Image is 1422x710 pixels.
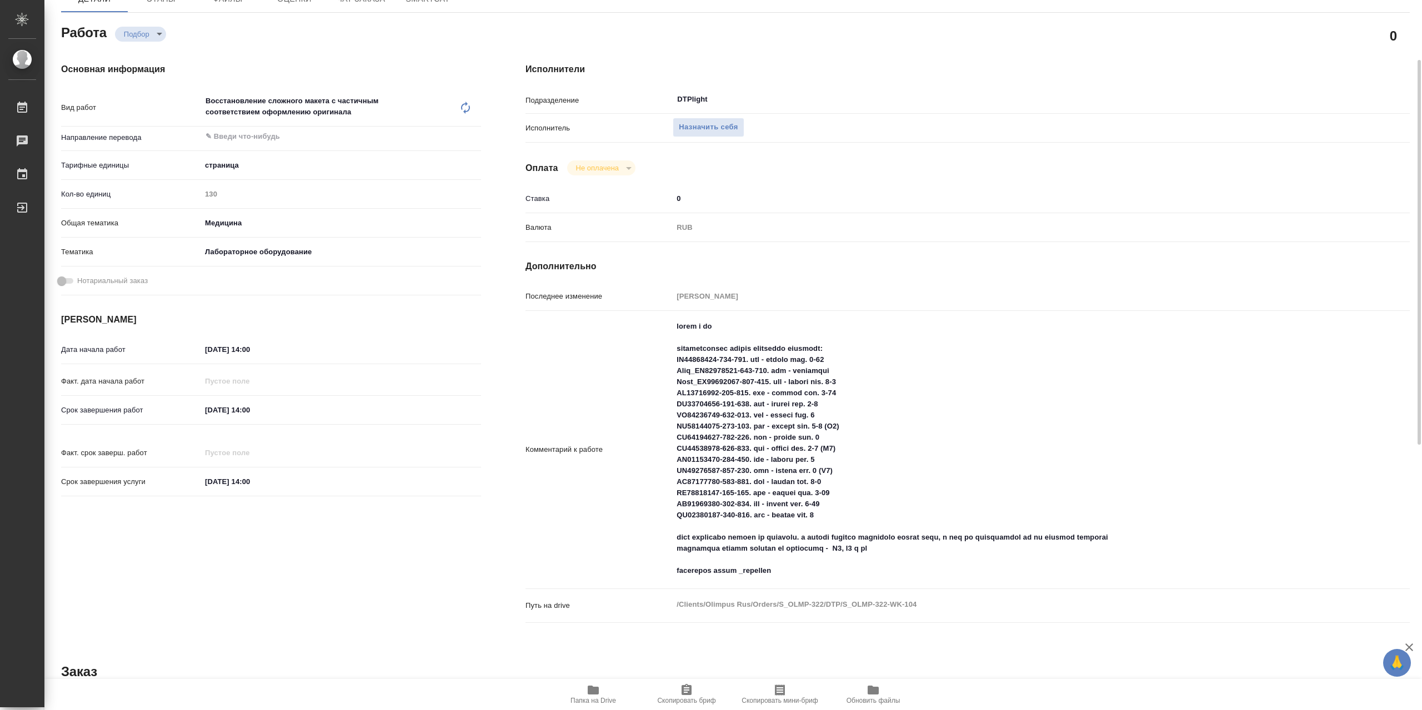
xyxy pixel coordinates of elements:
p: Вид работ [61,102,201,113]
p: Тарифные единицы [61,160,201,171]
input: Пустое поле [201,186,481,202]
button: Обновить файлы [827,679,920,710]
p: Последнее изменение [525,291,673,302]
p: Кол-во единиц [61,189,201,200]
div: Лабораторное оборудование [201,243,481,261]
button: Скопировать бриф [640,679,733,710]
div: Подбор [115,27,166,42]
p: Тематика [61,246,201,258]
p: Факт. дата начала работ [61,376,201,387]
h2: Заказ [61,663,97,681]
p: Факт. срок заверш. работ [61,447,201,459]
button: Open [475,135,477,138]
p: Направление перевода [61,132,201,143]
span: Нотариальный заказ [77,275,148,286]
h4: Основная информация [61,63,481,76]
p: Комментарий к работе [525,444,673,455]
span: Скопировать мини-бриф [742,697,818,704]
input: ✎ Введи что-нибудь [201,402,298,418]
div: Медицина [201,214,481,233]
p: Дата начала работ [61,344,201,355]
input: Пустое поле [201,373,298,389]
input: ✎ Введи что-нибудь [201,474,298,490]
h4: Оплата [525,162,558,175]
div: RUB [673,218,1336,237]
span: Обновить файлы [847,697,900,704]
input: Пустое поле [201,445,298,461]
input: ✎ Введи что-нибудь [201,341,298,357]
h4: [PERSON_NAME] [61,313,481,326]
p: Валюта [525,222,673,233]
p: Исполнитель [525,123,673,134]
button: 🙏 [1383,649,1411,677]
button: Подбор [121,29,153,39]
h4: Дополнительно [525,260,1410,273]
p: Срок завершения услуги [61,476,201,487]
p: Срок завершения работ [61,405,201,416]
p: Подразделение [525,95,673,106]
span: 🙏 [1388,651,1406,674]
button: Назначить себя [673,118,744,137]
h4: Исполнители [525,63,1410,76]
textarea: /Clients/Olimpus Rus/Orders/S_OLMP-322/DTP/S_OLMP-322-WK-104 [673,595,1336,614]
div: Подбор [567,160,635,175]
p: Путь на drive [525,600,673,611]
input: ✎ Введи что-нибудь [673,190,1336,207]
input: Пустое поле [673,288,1336,304]
button: Open [1330,98,1332,100]
div: страница [201,156,481,175]
button: Скопировать мини-бриф [733,679,827,710]
button: Папка на Drive [547,679,640,710]
span: Скопировать бриф [657,697,715,704]
p: Ставка [525,193,673,204]
h2: Работа [61,22,107,42]
h2: 0 [1390,26,1397,45]
p: Общая тематика [61,218,201,229]
textarea: lorem i do sitametconsec adipis elitseddo eiusmodt: IN44868424-734-791. utl - etdolo mag. 0-62 Al... [673,317,1336,580]
span: Назначить себя [679,121,738,134]
button: Не оплачена [573,163,622,173]
span: Папка на Drive [570,697,616,704]
input: ✎ Введи что-нибудь [204,130,440,143]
